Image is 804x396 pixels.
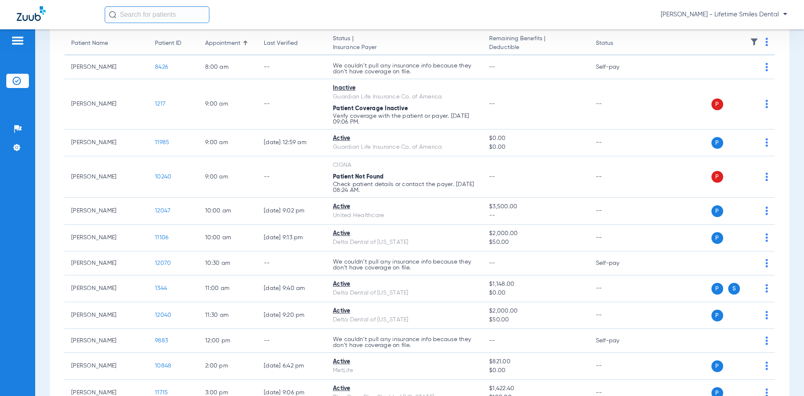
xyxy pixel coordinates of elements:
td: Self-pay [589,329,646,353]
img: group-dot-blue.svg [765,63,768,71]
div: Inactive [333,84,476,93]
td: -- [257,55,326,79]
div: Delta Dental of [US_STATE] [333,316,476,324]
img: group-dot-blue.svg [765,233,768,242]
td: 9:00 AM [198,129,257,156]
span: P [711,98,723,110]
span: Patient Not Found [333,174,384,180]
span: 11106 [155,235,168,241]
td: [DATE] 6:42 PM [257,353,326,380]
span: 12070 [155,260,171,266]
span: $0.00 [489,289,582,298]
img: filter.svg [750,38,758,46]
td: -- [257,79,326,129]
span: -- [489,64,495,70]
div: Guardian Life Insurance Co. of America [333,143,476,152]
div: Last Verified [264,39,320,48]
span: -- [489,174,495,180]
span: P [711,360,723,372]
span: -- [489,338,495,344]
td: -- [589,225,646,251]
td: 10:30 AM [198,251,257,275]
td: -- [589,302,646,329]
div: Delta Dental of [US_STATE] [333,238,476,247]
td: [PERSON_NAME] [64,129,148,156]
td: 8:00 AM [198,55,257,79]
span: Deductible [489,43,582,52]
div: Last Verified [264,39,298,48]
td: [DATE] 12:59 AM [257,129,326,156]
div: Appointment [205,39,250,48]
span: [PERSON_NAME] - Lifetime Smiles Dental [661,10,787,19]
span: 12040 [155,312,171,318]
td: -- [257,329,326,353]
td: Self-pay [589,55,646,79]
td: [PERSON_NAME] [64,329,148,353]
img: hamburger-icon [11,36,24,46]
span: Insurance Payer [333,43,476,52]
span: 9883 [155,338,168,344]
span: 1344 [155,285,167,291]
span: S [728,283,740,295]
td: [PERSON_NAME] [64,275,148,302]
p: We couldn’t pull any insurance info because they don’t have coverage on file. [333,336,476,348]
img: group-dot-blue.svg [765,336,768,345]
span: $2,000.00 [489,229,582,238]
td: 12:00 PM [198,329,257,353]
span: P [711,310,723,321]
img: group-dot-blue.svg [765,173,768,181]
td: [PERSON_NAME] [64,55,148,79]
div: Active [333,307,476,316]
td: [PERSON_NAME] [64,225,148,251]
td: [DATE] 9:02 PM [257,198,326,225]
td: [PERSON_NAME] [64,198,148,225]
td: -- [589,198,646,225]
p: We couldn’t pull any insurance info because they don’t have coverage on file. [333,259,476,271]
td: Self-pay [589,251,646,275]
th: Remaining Benefits | [482,32,589,55]
td: -- [589,353,646,380]
span: $0.00 [489,134,582,143]
th: Status | [326,32,482,55]
img: group-dot-blue.svg [765,284,768,292]
td: -- [257,251,326,275]
td: [DATE] 9:40 AM [257,275,326,302]
div: Active [333,202,476,211]
span: 12047 [155,208,170,214]
span: $0.00 [489,143,582,152]
td: [PERSON_NAME] [64,156,148,198]
td: [DATE] 9:20 PM [257,302,326,329]
div: Active [333,384,476,393]
td: -- [589,156,646,198]
p: Verify coverage with the patient or payer. [DATE] 09:06 PM. [333,113,476,125]
span: Patient Coverage Inactive [333,106,408,111]
td: 11:00 AM [198,275,257,302]
span: 10240 [155,174,171,180]
td: 10:00 AM [198,198,257,225]
span: P [711,232,723,244]
span: 10848 [155,363,171,369]
span: P [711,205,723,217]
img: Zuub Logo [17,6,46,21]
div: Patient ID [155,39,181,48]
td: -- [589,275,646,302]
span: $2,000.00 [489,307,582,316]
th: Status [589,32,646,55]
td: -- [589,79,646,129]
span: 11985 [155,140,169,145]
td: [PERSON_NAME] [64,353,148,380]
span: P [711,137,723,149]
div: Patient ID [155,39,192,48]
td: 11:30 AM [198,302,257,329]
span: 1217 [155,101,165,107]
td: [DATE] 9:13 PM [257,225,326,251]
span: $3,500.00 [489,202,582,211]
img: group-dot-blue.svg [765,259,768,267]
td: -- [589,129,646,156]
span: 8426 [155,64,168,70]
div: Patient Name [71,39,108,48]
span: $0.00 [489,366,582,375]
p: Check patient details or contact the payer. [DATE] 08:24 AM. [333,181,476,193]
td: -- [257,156,326,198]
div: Appointment [205,39,240,48]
